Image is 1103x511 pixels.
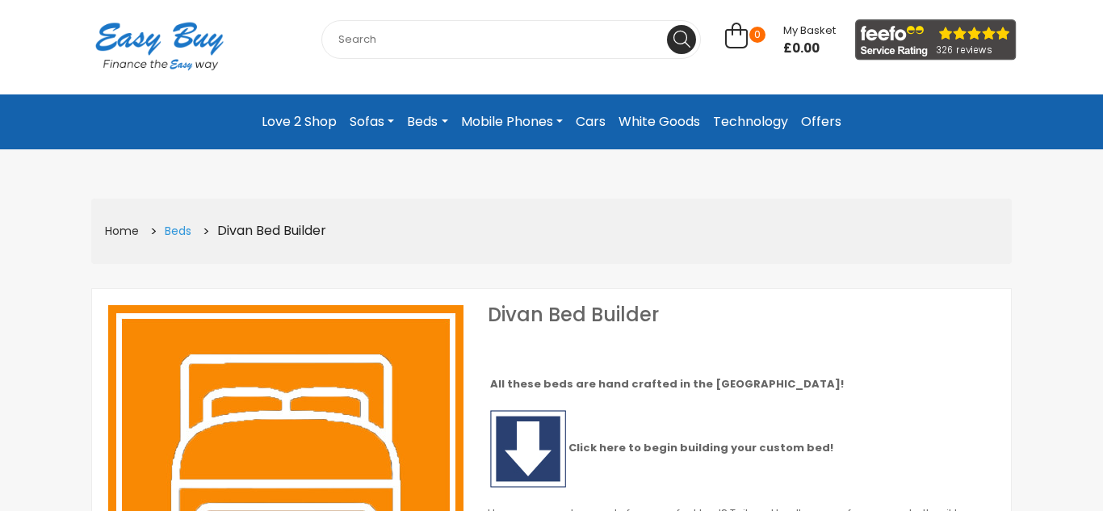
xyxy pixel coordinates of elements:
[321,20,701,59] input: Search
[165,223,191,239] a: Beds
[612,107,707,136] a: White Goods
[105,223,139,239] a: Home
[343,107,401,136] a: Sofas
[707,107,795,136] a: Technology
[488,305,995,325] h3: Divan Bed Builder
[255,107,343,136] a: Love 2 Shop
[490,376,844,392] strong: All these beds are hand crafted in the [GEOGRAPHIC_DATA]!
[488,440,833,455] strong: Click here to begin building your custom bed!
[749,27,765,43] span: 0
[795,107,848,136] a: Offers
[855,19,1017,61] img: feefo_logo
[725,31,836,50] a: 0 My Basket £0.00
[79,1,240,91] img: Easy Buy
[569,107,612,136] a: Cars
[783,40,836,57] span: £0.00
[197,219,328,244] li: Divan Bed Builder
[783,23,836,38] span: My Basket
[455,107,569,136] a: Mobile Phones
[401,107,454,136] a: Beds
